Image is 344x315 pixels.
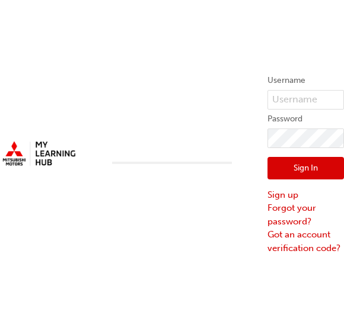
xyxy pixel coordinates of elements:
label: Username [267,73,344,88]
a: Got an account verification code? [267,228,344,255]
a: Sign up [267,188,344,202]
button: Sign In [267,157,344,179]
label: Password [267,112,344,126]
a: Forgot your password? [267,201,344,228]
input: Username [267,90,344,110]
